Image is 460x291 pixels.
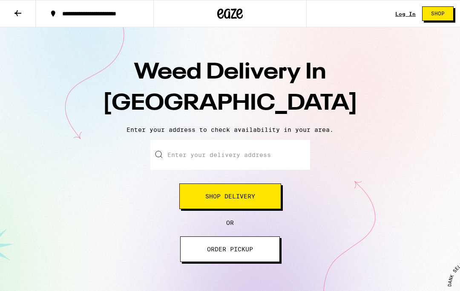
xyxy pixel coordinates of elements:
span: [GEOGRAPHIC_DATA] [103,93,358,115]
a: Log In [395,11,416,17]
button: Shop Delivery [179,183,281,209]
span: OR [226,219,234,226]
h1: Weed Delivery In [81,57,379,119]
span: Shop Delivery [205,193,255,199]
button: ORDER PICKUP [180,236,280,262]
input: Enter your delivery address [150,140,310,170]
p: Enter your address to check availability in your area. [9,126,451,133]
button: Shop [422,6,454,21]
a: Shop [416,6,460,21]
span: ORDER PICKUP [207,246,253,252]
span: Shop [431,11,445,16]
